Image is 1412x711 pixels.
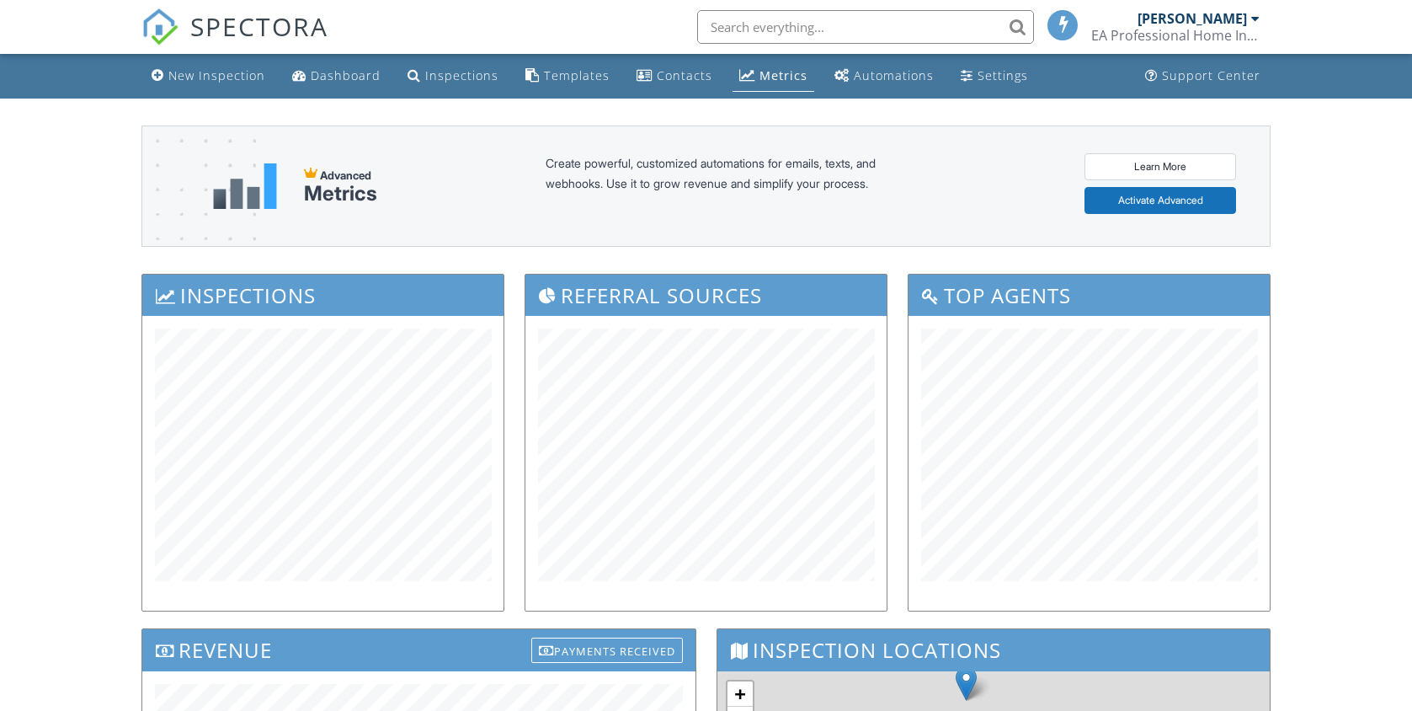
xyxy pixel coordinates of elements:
div: Templates [544,67,610,83]
h3: Top Agents [908,275,1270,316]
a: Activate Advanced [1084,187,1236,214]
img: The Best Home Inspection Software - Spectora [141,8,178,45]
span: Advanced [320,168,371,182]
div: Automations [854,67,934,83]
a: Automations (Basic) [828,61,940,92]
div: Support Center [1162,67,1260,83]
div: Contacts [657,67,712,83]
h3: Referral Sources [525,275,887,316]
a: Inspections [401,61,505,92]
span: SPECTORA [190,8,328,44]
a: Payments Received [531,633,683,661]
a: Contacts [630,61,719,92]
a: SPECTORA [141,23,328,58]
div: Payments Received [531,638,683,663]
div: Metrics [304,182,377,206]
a: New Inspection [145,61,272,92]
a: Dashboard [285,61,387,92]
div: EA Professional Home Inspections LLC [1091,27,1260,44]
a: Settings [954,61,1035,92]
div: Metrics [759,67,807,83]
div: Inspections [425,67,498,83]
img: metrics-aadfce2e17a16c02574e7fc40e4d6b8174baaf19895a402c862ea781aae8ef5b.svg [213,163,277,209]
a: Support Center [1138,61,1267,92]
div: Create powerful, customized automations for emails, texts, and webhooks. Use it to grow revenue a... [546,153,916,219]
img: advanced-banner-bg-f6ff0eecfa0ee76150a1dea9fec4b49f333892f74bc19f1b897a312d7a1b2ff3.png [142,126,256,313]
div: New Inspection [168,67,265,83]
h3: Inspection Locations [717,629,1271,671]
a: Metrics [733,61,814,92]
div: Dashboard [311,67,381,83]
input: Search everything... [697,10,1034,44]
h3: Revenue [142,629,695,671]
a: Templates [519,61,616,92]
div: [PERSON_NAME] [1138,10,1247,27]
h3: Inspections [142,275,504,316]
a: Learn More [1084,153,1236,180]
div: Settings [978,67,1028,83]
a: Zoom in [727,682,753,707]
